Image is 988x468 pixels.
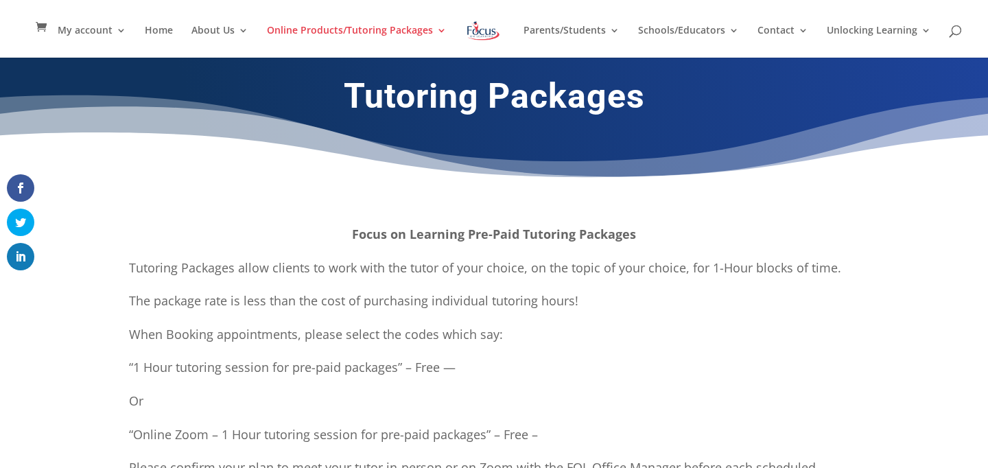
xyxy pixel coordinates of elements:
p: “1 Hour tutoring session for pre-paid packages” – Free — [129,357,859,390]
a: Unlocking Learning [827,25,931,58]
a: Parents/Students [524,25,620,58]
p: When Booking appointments, please select the codes which say: [129,324,859,358]
a: Home [145,25,173,58]
p: The package rate is less than the cost of purchasing individual tutoring hours! [129,290,859,324]
a: Online Products/Tutoring Packages [267,25,447,58]
p: Or [129,390,859,424]
h1: Tutoring Packages [123,75,864,124]
img: Focus on Learning [465,19,501,43]
a: Contact [757,25,808,58]
a: My account [58,25,126,58]
p: Tutoring Packages allow clients to work with the tutor of your choice, on the topic of your choic... [129,257,859,291]
p: “Online Zoom – 1 Hour tutoring session for pre-paid packages” – Free – [129,424,859,458]
a: About Us [191,25,248,58]
a: Schools/Educators [638,25,739,58]
strong: Focus on Learning Pre-Paid Tutoring Packages [352,226,636,242]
